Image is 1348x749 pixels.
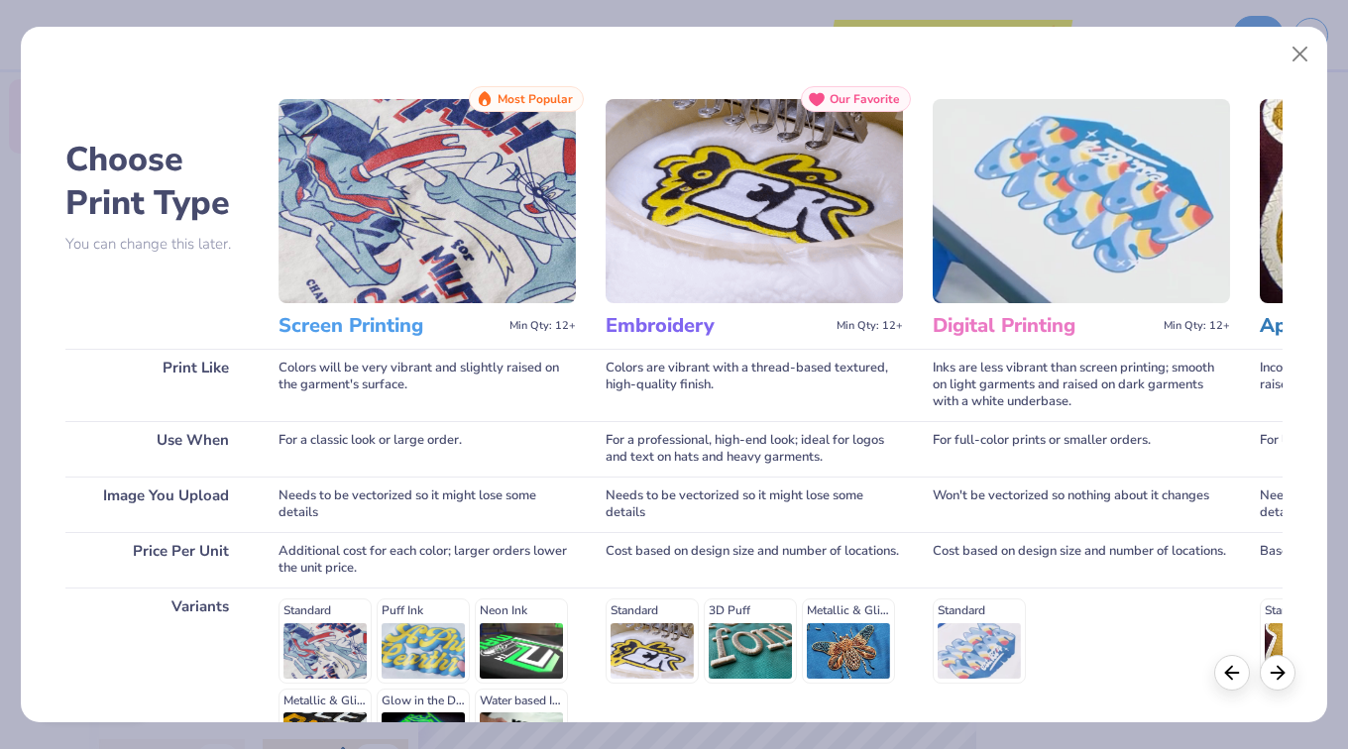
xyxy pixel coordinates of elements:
[1281,36,1318,73] button: Close
[1164,319,1230,333] span: Min Qty: 12+
[509,319,576,333] span: Min Qty: 12+
[279,99,576,303] img: Screen Printing
[65,236,249,253] p: You can change this later.
[65,138,249,225] h2: Choose Print Type
[606,421,903,477] div: For a professional, high-end look; ideal for logos and text on hats and heavy garments.
[606,99,903,303] img: Embroidery
[65,349,249,421] div: Print Like
[933,477,1230,532] div: Won't be vectorized so nothing about it changes
[933,349,1230,421] div: Inks are less vibrant than screen printing; smooth on light garments and raised on dark garments ...
[65,532,249,588] div: Price Per Unit
[830,92,900,106] span: Our Favorite
[279,421,576,477] div: For a classic look or large order.
[606,349,903,421] div: Colors are vibrant with a thread-based textured, high-quality finish.
[65,421,249,477] div: Use When
[606,313,829,339] h3: Embroidery
[606,532,903,588] div: Cost based on design size and number of locations.
[837,319,903,333] span: Min Qty: 12+
[933,421,1230,477] div: For full-color prints or smaller orders.
[279,349,576,421] div: Colors will be very vibrant and slightly raised on the garment's surface.
[498,92,573,106] span: Most Popular
[606,477,903,532] div: Needs to be vectorized so it might lose some details
[279,477,576,532] div: Needs to be vectorized so it might lose some details
[279,313,502,339] h3: Screen Printing
[933,313,1156,339] h3: Digital Printing
[933,532,1230,588] div: Cost based on design size and number of locations.
[65,477,249,532] div: Image You Upload
[933,99,1230,303] img: Digital Printing
[279,532,576,588] div: Additional cost for each color; larger orders lower the unit price.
